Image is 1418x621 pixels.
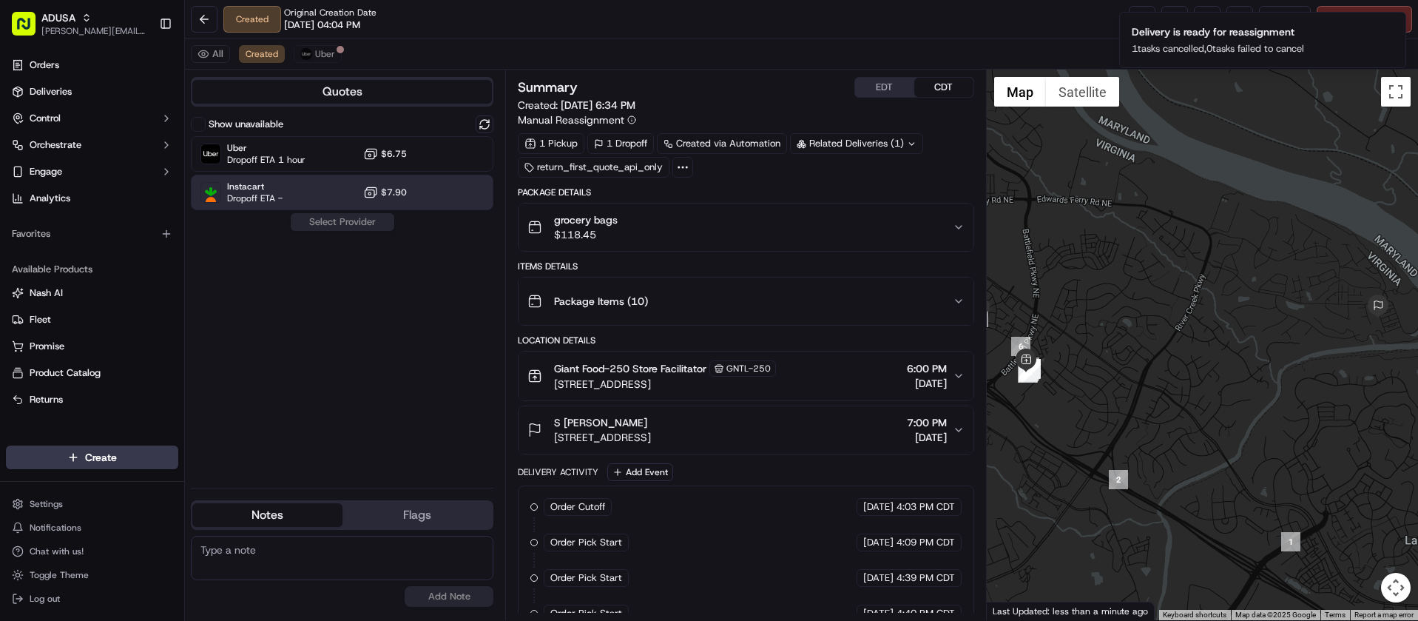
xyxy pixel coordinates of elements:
[6,494,178,514] button: Settings
[6,446,178,469] button: Create
[1381,77,1411,107] button: Toggle fullscreen view
[550,607,622,620] span: Order Pick Start
[15,59,269,83] p: Welcome 👋
[6,281,178,305] button: Nash AI
[518,157,669,178] div: return_first_quote_api_only
[863,500,894,514] span: [DATE]
[1281,532,1300,551] div: 1
[227,192,283,204] span: Dropoff ETA -
[342,503,493,527] button: Flags
[246,48,278,60] span: Created
[907,430,947,445] span: [DATE]
[907,361,947,376] span: 6:00 PM
[897,571,955,585] span: 4:39 PM CDT
[6,565,178,585] button: Toggle Theme
[1163,610,1226,620] button: Keyboard shortcuts
[1381,573,1411,602] button: Map camera controls
[9,209,119,235] a: 📗Knowledge Base
[518,81,578,94] h3: Summary
[518,261,973,272] div: Items Details
[519,352,973,400] button: Giant Food-250 Store FacilitatorGNTL-250[STREET_ADDRESS]6:00 PM[DATE]
[315,48,335,60] span: Uber
[284,19,360,32] span: [DATE] 04:04 PM
[519,406,973,454] button: S [PERSON_NAME][STREET_ADDRESS]7:00 PM[DATE]
[227,154,305,166] span: Dropoff ETA 1 hour
[227,142,305,154] span: Uber
[518,466,598,478] div: Delivery Activity
[518,113,636,127] button: Manual Reassignment
[30,215,113,229] span: Knowledge Base
[1132,42,1304,56] p: 1 tasks cancelled, 0 tasks failed to cancel
[30,498,63,510] span: Settings
[987,602,1155,620] div: Last Updated: less than a minute ago
[587,133,654,154] div: 1 Dropoff
[30,340,64,353] span: Promise
[863,607,894,620] span: [DATE]
[30,112,61,125] span: Control
[30,366,101,380] span: Product Catalog
[12,313,172,326] a: Fleet
[6,335,178,358] button: Promise
[201,183,220,202] img: Instacart
[12,340,172,353] a: Promise
[554,377,776,392] span: [STREET_ADDRESS]
[6,222,178,246] div: Favorites
[550,500,605,514] span: Order Cutoff
[38,95,266,111] input: Got a question? Start typing here...
[518,187,973,198] div: Package Details
[863,536,894,549] span: [DATE]
[6,588,178,609] button: Log out
[550,571,622,585] span: Order Pick Start
[554,212,618,227] span: grocery bags
[6,517,178,538] button: Notifications
[6,541,178,562] button: Chat with us!
[863,571,894,585] span: [DATE]
[363,147,407,161] button: $6.75
[30,522,81,534] span: Notifications
[1046,77,1119,107] button: Show satellite imagery
[41,25,147,37] button: [PERSON_NAME][EMAIL_ADDRESS][PERSON_NAME][DOMAIN_NAME]
[6,160,178,184] button: Engage
[994,77,1046,107] button: Show street map
[363,185,407,200] button: $7.90
[1325,611,1346,619] a: Terms (opens in new tab)
[30,569,89,581] span: Toggle Theme
[12,366,172,380] a: Product Catalog
[15,15,44,44] img: Nash
[201,144,220,164] img: Uber
[50,141,243,156] div: Start new chat
[12,286,172,300] a: Nash AI
[30,138,81,152] span: Orchestrate
[518,113,624,127] span: Manual Reassignment
[30,192,70,205] span: Analytics
[192,503,342,527] button: Notes
[41,10,75,25] span: ADUSA
[1011,337,1030,356] div: 6
[284,7,377,19] span: Original Creation Date
[561,98,635,112] span: [DATE] 6:34 PM
[1109,470,1128,489] div: 2
[15,141,41,168] img: 1736555255976-a54dd68f-1ca7-489b-9aae-adbdc363a1c4
[191,45,230,63] button: All
[251,146,269,164] button: Start new chat
[897,536,955,549] span: 4:09 PM CDT
[907,376,947,391] span: [DATE]
[12,393,172,406] a: Returns
[381,187,407,198] span: $7.90
[30,546,84,557] span: Chat with us!
[1354,611,1414,619] a: Report a map error
[6,107,178,130] button: Control
[554,430,651,445] span: [STREET_ADDRESS]
[657,133,787,154] a: Created via Automation
[790,133,923,154] div: Related Deliveries (1)
[6,308,178,332] button: Fleet
[1019,363,1038,382] div: 18
[897,607,955,620] span: 4:40 PM CDT
[15,216,27,228] div: 📗
[85,450,117,465] span: Create
[550,536,622,549] span: Order Pick Start
[30,165,62,178] span: Engage
[209,118,283,131] label: Show unavailable
[30,58,59,72] span: Orders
